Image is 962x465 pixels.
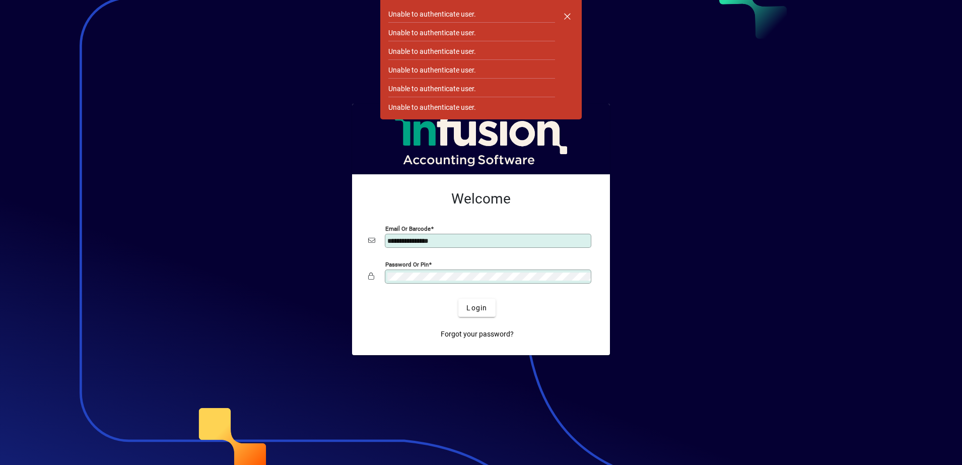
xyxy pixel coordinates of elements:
div: Unable to authenticate user. [388,84,476,94]
h2: Welcome [368,190,594,208]
button: Dismiss [555,4,579,28]
div: Unable to authenticate user. [388,9,476,20]
button: Login [458,299,495,317]
div: Unable to authenticate user. [388,65,476,76]
div: Unable to authenticate user. [388,46,476,57]
a: Forgot your password? [437,325,518,343]
div: Unable to authenticate user. [388,28,476,38]
span: Forgot your password? [441,329,514,340]
mat-label: Password or Pin [385,261,429,268]
div: Unable to authenticate user. [388,102,476,113]
mat-label: Email or Barcode [385,225,431,232]
span: Login [466,303,487,313]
